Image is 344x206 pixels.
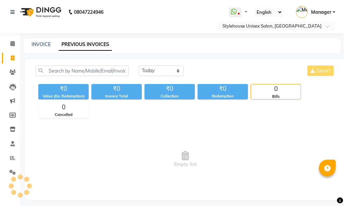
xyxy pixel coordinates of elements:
[251,84,301,94] div: 0
[251,94,301,99] div: Bills
[311,9,331,16] span: Manager
[91,93,142,99] div: Invoice Total
[91,84,142,93] div: ₹0
[38,84,89,93] div: ₹0
[144,93,195,99] div: Collection
[17,3,63,22] img: logo
[74,3,103,22] b: 08047224946
[198,93,248,99] div: Redemption
[36,126,335,193] span: Empty list
[296,6,308,18] img: Manager
[32,41,51,47] a: INVOICE
[38,93,89,99] div: Value (Ex. Redemption)
[36,66,129,76] input: Search by Name/Mobile/Email/Invoice No
[39,112,88,118] div: Cancelled
[198,84,248,93] div: ₹0
[144,84,195,93] div: ₹0
[39,102,88,112] div: 0
[59,39,112,51] a: PREVIOUS INVOICES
